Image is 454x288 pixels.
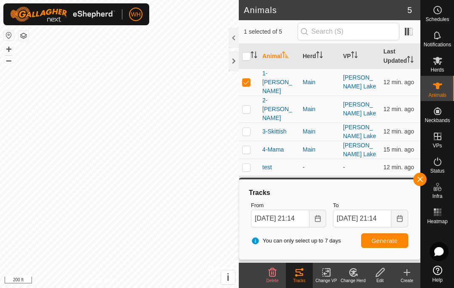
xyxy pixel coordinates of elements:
[383,164,414,171] span: Aug 12, 2025 at 9:01 PM
[380,44,420,69] th: Last Updated
[251,237,341,245] span: You can only select up to 7 days
[407,57,414,64] p-sorticon: Activate to sort
[262,127,287,136] span: 3-Skittish
[286,277,313,284] div: Tracks
[262,145,284,154] span: 4-Mama
[303,78,336,87] div: Main
[343,164,345,171] app-display-virtual-paddock-transition: -
[391,210,408,227] button: Choose Date
[128,277,153,285] a: Contact Us
[262,163,272,172] span: test
[383,106,414,112] span: Aug 12, 2025 at 9:01 PM
[298,23,399,40] input: Search (S)
[333,201,408,210] label: To
[251,201,326,210] label: From
[303,105,336,114] div: Main
[251,53,257,59] p-sorticon: Activate to sort
[343,74,376,90] a: [PERSON_NAME] Lake
[425,118,450,123] span: Neckbands
[4,30,14,40] button: Reset Map
[430,67,444,72] span: Herds
[421,262,454,286] a: Help
[299,44,340,69] th: Herd
[4,55,14,65] button: –
[343,101,376,117] a: [PERSON_NAME] Lake
[361,233,408,248] button: Generate
[282,53,289,59] p-sorticon: Activate to sort
[425,17,449,22] span: Schedules
[424,42,451,47] span: Notifications
[428,93,446,98] span: Animals
[227,272,230,283] span: i
[131,10,140,19] span: WH
[18,31,29,41] button: Map Layers
[383,128,414,135] span: Aug 12, 2025 at 9:01 PM
[10,7,115,22] img: Gallagher Logo
[393,277,420,284] div: Create
[383,146,414,153] span: Aug 12, 2025 at 8:58 PM
[432,277,443,283] span: Help
[367,277,393,284] div: Edit
[86,277,118,285] a: Privacy Policy
[248,188,412,198] div: Tracks
[262,69,296,96] span: 1-[PERSON_NAME]
[351,53,358,59] p-sorticon: Activate to sort
[303,163,336,172] div: -
[340,44,380,69] th: VP
[303,127,336,136] div: Main
[372,237,398,244] span: Generate
[303,145,336,154] div: Main
[383,79,414,85] span: Aug 12, 2025 at 9:01 PM
[262,96,296,123] span: 2-[PERSON_NAME]
[407,4,412,16] span: 5
[309,210,326,227] button: Choose Date
[244,5,407,15] h2: Animals
[433,143,442,148] span: VPs
[343,142,376,157] a: [PERSON_NAME] Lake
[430,168,444,173] span: Status
[340,277,367,284] div: Change Herd
[427,219,448,224] span: Heatmap
[343,124,376,139] a: [PERSON_NAME] Lake
[316,53,323,59] p-sorticon: Activate to sort
[432,194,442,199] span: Infra
[259,44,299,69] th: Animal
[244,27,298,36] span: 1 selected of 5
[267,278,279,283] span: Delete
[221,270,235,284] button: i
[4,44,14,54] button: +
[313,277,340,284] div: Change VP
